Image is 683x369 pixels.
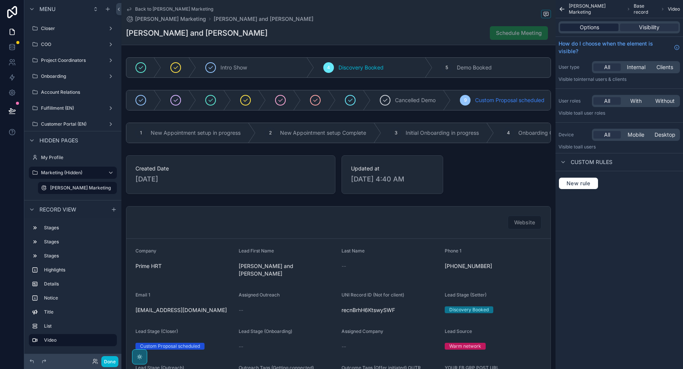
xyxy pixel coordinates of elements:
[41,73,105,79] label: Onboarding
[29,70,117,82] a: Onboarding
[41,170,102,176] label: Marketing (Hidden)
[29,22,117,35] a: Closer
[38,182,117,194] a: [PERSON_NAME] Marketing
[39,137,78,144] span: Hidden pages
[29,86,117,98] a: Account Relations
[29,151,117,164] a: My Profile
[634,3,658,15] span: Base record
[628,131,644,139] span: Mobile
[29,197,117,209] a: Onboarding (Hidden)
[571,158,612,166] span: Custom rules
[135,6,213,12] span: Back to [PERSON_NAME] Marketing
[569,3,623,15] span: [PERSON_NAME] Marketing
[580,24,599,31] span: Options
[44,267,114,273] label: Highlights
[126,6,213,12] a: Back to [PERSON_NAME] Marketing
[126,28,268,38] h1: [PERSON_NAME] and [PERSON_NAME]
[630,97,642,105] span: With
[214,15,313,23] a: [PERSON_NAME] and [PERSON_NAME]
[604,63,610,71] span: All
[135,15,206,23] span: [PERSON_NAME] Marketing
[44,337,111,343] label: Video
[41,41,105,47] label: COO
[604,97,610,105] span: All
[44,239,114,245] label: Stages
[559,110,680,116] p: Visible to
[559,40,680,55] a: How do I choose when the element is visible?
[29,54,117,66] a: Project Coordinators
[578,144,596,150] span: all users
[559,76,680,82] p: Visible to
[563,180,593,187] span: New rule
[44,323,114,329] label: List
[639,24,659,31] span: Visibility
[655,97,675,105] span: Without
[101,356,118,367] button: Done
[578,76,626,82] span: Internal users & clients
[41,25,105,32] label: Closer
[656,63,673,71] span: Clients
[559,98,589,104] label: User roles
[126,15,206,23] a: [PERSON_NAME] Marketing
[604,131,610,139] span: All
[44,295,114,301] label: Notice
[559,177,598,189] button: New rule
[44,253,114,259] label: Stages
[39,5,55,13] span: Menu
[44,309,114,315] label: Title
[24,218,121,354] div: scrollable content
[668,6,680,12] span: Video
[41,89,115,95] label: Account Relations
[29,38,117,50] a: COO
[559,144,680,150] p: Visible to
[578,110,605,116] span: All user roles
[559,64,589,70] label: User type
[50,185,112,191] label: [PERSON_NAME] Marketing
[41,57,105,63] label: Project Coordinators
[559,40,671,55] span: How do I choose when the element is visible?
[41,105,105,111] label: Fulfillment (EN)
[29,167,117,179] a: Marketing (Hidden)
[29,118,117,130] a: Customer Portal (EN)
[44,225,114,231] label: Stages
[29,102,117,114] a: Fulfillment (EN)
[627,63,645,71] span: Internal
[39,206,76,213] span: Record view
[41,121,105,127] label: Customer Portal (EN)
[44,281,114,287] label: Details
[41,155,115,161] label: My Profile
[559,132,589,138] label: Device
[655,131,675,139] span: Desktop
